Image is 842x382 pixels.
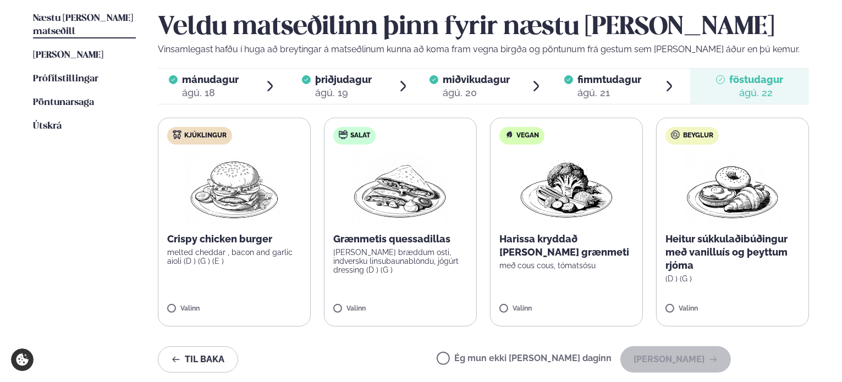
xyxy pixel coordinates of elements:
span: Vegan [516,131,539,140]
span: fimmtudagur [577,74,641,85]
span: Næstu [PERSON_NAME] matseðill [33,14,133,36]
a: Cookie settings [11,348,34,371]
p: með cous cous, tómatsósu [499,261,634,270]
a: [PERSON_NAME] [33,49,103,62]
img: bagle-new-16px.svg [671,130,680,139]
div: ágú. 20 [443,86,510,99]
h2: Veldu matseðilinn þinn fyrir næstu [PERSON_NAME] [158,12,809,43]
a: Prófílstillingar [33,73,98,86]
span: [PERSON_NAME] [33,51,103,60]
a: Útskrá [33,120,62,133]
span: Útskrá [33,121,62,131]
span: Salat [350,131,370,140]
a: Pöntunarsaga [33,96,94,109]
button: Til baka [158,346,238,373]
img: chicken.svg [173,130,181,139]
span: Pöntunarsaga [33,98,94,107]
p: melted cheddar , bacon and garlic aioli (D ) (G ) (E ) [167,248,301,265]
p: Crispy chicken burger [167,232,301,246]
p: Grænmetis quessadillas [333,232,467,246]
span: þriðjudagur [315,74,372,85]
span: miðvikudagur [443,74,510,85]
span: Beyglur [683,131,713,140]
p: Heitur súkkulaðibúðingur með vanilluís og þeyttum rjóma [665,232,800,272]
div: ágú. 18 [182,86,239,99]
img: Croissant.png [684,153,781,224]
a: Næstu [PERSON_NAME] matseðill [33,12,136,38]
div: ágú. 22 [729,86,783,99]
img: salad.svg [339,130,348,139]
p: [PERSON_NAME] bræddum osti, indversku linsubaunablöndu, jógúrt dressing (D ) (G ) [333,248,467,274]
p: (D ) (G ) [665,274,800,283]
img: Vegan.png [518,153,615,224]
span: mánudagur [182,74,239,85]
div: ágú. 21 [577,86,641,99]
span: föstudagur [729,74,783,85]
p: Harissa kryddað [PERSON_NAME] grænmeti [499,232,634,259]
button: [PERSON_NAME] [620,346,731,373]
img: Hamburger.png [186,153,283,224]
span: Kjúklingur [184,131,227,140]
img: Vegan.svg [505,130,514,139]
span: Prófílstillingar [33,74,98,84]
div: ágú. 19 [315,86,372,99]
p: Vinsamlegast hafðu í huga að breytingar á matseðlinum kunna að koma fram vegna birgða og pöntunum... [158,43,809,56]
img: Quesadilla.png [352,153,449,224]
